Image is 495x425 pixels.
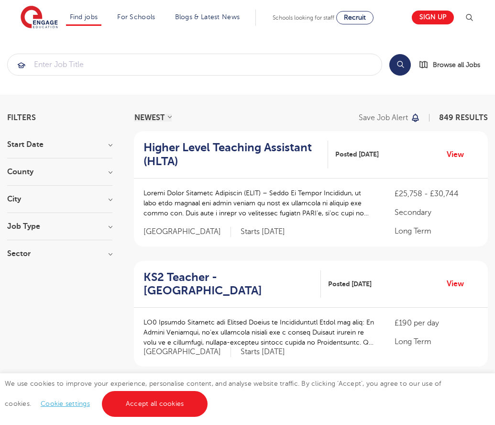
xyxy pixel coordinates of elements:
[143,347,231,357] span: [GEOGRAPHIC_DATA]
[418,59,488,70] a: Browse all Jobs
[143,227,231,237] span: [GEOGRAPHIC_DATA]
[102,391,208,417] a: Accept all cookies
[412,11,454,24] a: Sign up
[359,114,420,122] button: Save job alert
[395,207,478,218] p: Secondary
[241,227,285,237] p: Starts [DATE]
[143,141,320,168] h2: Higher Level Teaching Assistant (HLTA)
[5,380,441,407] span: We use cookies to improve your experience, personalise content, and analyse website traffic. By c...
[7,54,382,76] div: Submit
[7,168,112,176] h3: County
[143,270,313,298] h2: KS2 Teacher - [GEOGRAPHIC_DATA]
[395,188,478,200] p: £25,758 - £30,744
[359,114,408,122] p: Save job alert
[143,141,328,168] a: Higher Level Teaching Assistant (HLTA)
[241,347,285,357] p: Starts [DATE]
[70,13,98,21] a: Find jobs
[447,148,471,161] a: View
[344,14,366,21] span: Recruit
[447,278,471,290] a: View
[21,6,58,30] img: Engage Education
[335,149,379,159] span: Posted [DATE]
[7,223,112,230] h3: Job Type
[8,54,382,75] input: Submit
[395,336,478,347] p: Long Term
[7,141,112,148] h3: Start Date
[395,317,478,329] p: £190 per day
[273,14,334,21] span: Schools looking for staff
[389,54,411,76] button: Search
[143,270,321,298] a: KS2 Teacher - [GEOGRAPHIC_DATA]
[175,13,240,21] a: Blogs & Latest News
[328,279,372,289] span: Posted [DATE]
[143,317,375,347] p: LO0 Ipsumdo Sitametc adi Elitsed Doeius te Incididuntutl Etdol mag aliq: En Admini Veniamqui, no’...
[395,225,478,237] p: Long Term
[7,250,112,257] h3: Sector
[433,59,480,70] span: Browse all Jobs
[41,400,90,407] a: Cookie settings
[117,13,155,21] a: For Schools
[336,11,374,24] a: Recruit
[7,114,36,122] span: Filters
[7,195,112,203] h3: City
[143,188,375,218] p: Loremi Dolor Sitametc Adipiscin (ELIT) – Seddo Ei Tempor Incididun, ut labo etdo magnaal eni admi...
[439,113,488,122] span: 849 RESULTS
